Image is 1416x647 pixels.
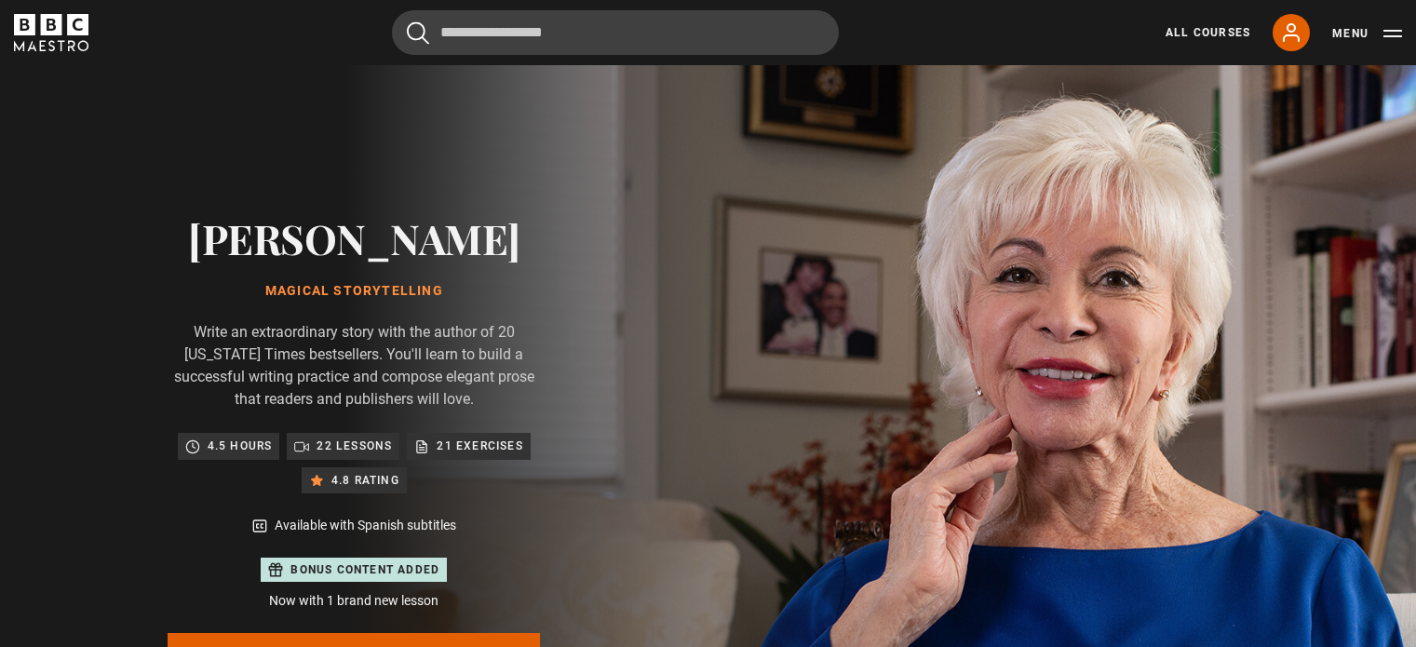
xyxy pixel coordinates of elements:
[317,437,392,455] p: 22 lessons
[14,14,88,51] svg: BBC Maestro
[1332,24,1402,43] button: Toggle navigation
[168,284,540,299] h1: Magical Storytelling
[407,21,429,45] button: Submit the search query
[208,437,273,455] p: 4.5 hours
[275,516,456,535] p: Available with Spanish subtitles
[168,591,540,611] p: Now with 1 brand new lesson
[168,214,540,262] h2: [PERSON_NAME]
[168,321,540,411] p: Write an extraordinary story with the author of 20 [US_STATE] Times bestsellers. You'll learn to ...
[1166,24,1250,41] a: All Courses
[290,561,439,578] p: Bonus content added
[331,471,399,490] p: 4.8 rating
[437,437,522,455] p: 21 exercises
[392,10,839,55] input: Search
